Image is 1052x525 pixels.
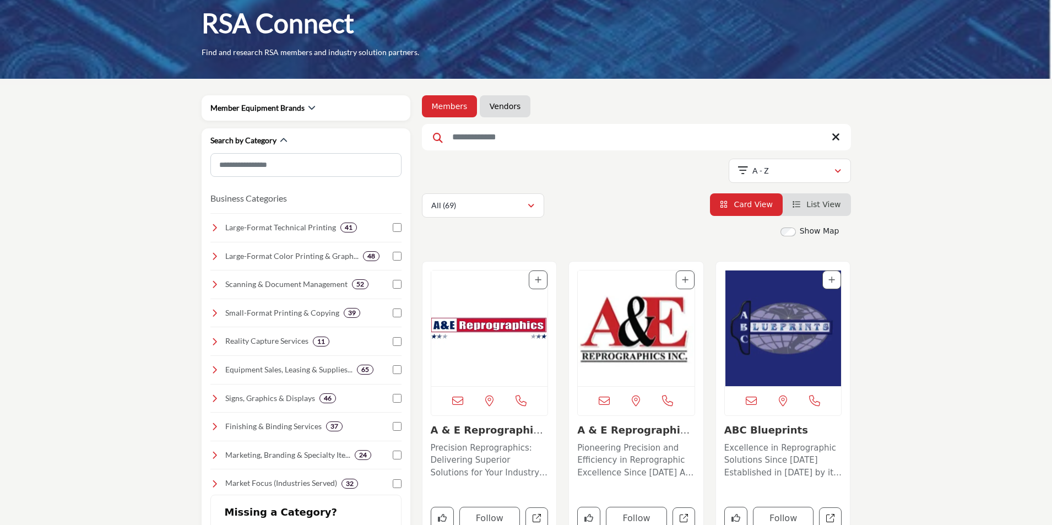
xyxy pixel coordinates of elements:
[393,252,402,261] input: Select Large-Format Color Printing & Graphics checkbox
[578,270,695,386] a: Open Listing in new tab
[490,101,520,112] a: Vendors
[317,338,325,345] b: 11
[577,424,695,436] h3: A & E Reprographics, Inc. VA
[326,421,343,431] div: 37 Results For Finishing & Binding Services
[225,222,336,233] h4: Large-Format Technical Printing: High-quality printing for blueprints, construction and architect...
[431,439,549,479] a: Precision Reprographics: Delivering Superior Solutions for Your Industry Needs Located in [GEOGRA...
[432,101,468,112] a: Members
[431,442,549,479] p: Precision Reprographics: Delivering Superior Solutions for Your Industry Needs Located in [GEOGRA...
[682,275,688,284] a: Add To List
[202,6,354,40] h1: RSA Connect
[341,479,358,489] div: 32 Results For Market Focus (Industries Served)
[346,480,354,488] b: 32
[359,451,367,459] b: 24
[319,393,336,403] div: 46 Results For Signs, Graphics & Displays
[422,124,851,150] input: Search Keyword
[422,193,544,218] button: All (69)
[210,192,287,205] button: Business Categories
[431,424,545,448] a: A & E Reprographics ...
[725,270,842,386] a: Open Listing in new tab
[210,102,305,113] h2: Member Equipment Brands
[225,393,315,404] h4: Signs, Graphics & Displays: Exterior/interior building signs, trade show booths, event displays, ...
[720,200,773,209] a: View Card
[393,479,402,488] input: Select Market Focus (Industries Served) checkbox
[361,366,369,374] b: 65
[724,442,842,479] p: Excellence in Reprographic Solutions Since [DATE] Established in [DATE] by its founder [PERSON_NA...
[225,307,339,318] h4: Small-Format Printing & Copying: Professional printing for black and white and color document pri...
[734,200,772,209] span: Card View
[710,193,783,216] li: Card View
[729,159,851,183] button: A - Z
[800,225,839,237] label: Show Map
[225,335,308,347] h4: Reality Capture Services: Laser scanning, BIM modeling, photogrammetry, 3D scanning, and other ad...
[357,365,373,375] div: 65 Results For Equipment Sales, Leasing & Supplies
[393,365,402,374] input: Select Equipment Sales, Leasing & Supplies checkbox
[330,423,338,430] b: 37
[313,337,329,347] div: 11 Results For Reality Capture Services
[355,450,371,460] div: 24 Results For Marketing, Branding & Specialty Items
[225,478,337,489] h4: Market Focus (Industries Served): Tailored solutions for industries like architecture, constructi...
[348,309,356,317] b: 39
[345,224,353,231] b: 41
[393,280,402,289] input: Select Scanning & Document Management checkbox
[725,270,842,386] img: ABC Blueprints
[431,270,548,386] img: A & E Reprographics - AZ
[225,421,322,432] h4: Finishing & Binding Services: Laminating, binding, folding, trimming, and other finishing touches...
[324,394,332,402] b: 46
[225,450,350,461] h4: Marketing, Branding & Specialty Items: Design and creative services, marketing support, and speci...
[393,451,402,459] input: Select Marketing, Branding & Specialty Items checkbox
[806,200,840,209] span: List View
[431,424,549,436] h3: A & E Reprographics - AZ
[225,364,353,375] h4: Equipment Sales, Leasing & Supplies: Equipment sales, leasing, service, and resale of plotters, s...
[340,223,357,232] div: 41 Results For Large-Format Technical Printing
[393,308,402,317] input: Select Small-Format Printing & Copying checkbox
[793,200,841,209] a: View List
[577,439,695,479] a: Pioneering Precision and Efficiency in Reprographic Excellence Since [DATE] As a longstanding lea...
[202,47,419,58] p: Find and research RSA members and industry solution partners.
[225,279,348,290] h4: Scanning & Document Management: Digital conversion, archiving, indexing, secure storage, and stre...
[367,252,375,260] b: 48
[431,200,456,211] p: All (69)
[577,442,695,479] p: Pioneering Precision and Efficiency in Reprographic Excellence Since [DATE] As a longstanding lea...
[577,424,690,448] a: A & E Reprographics,...
[356,280,364,288] b: 52
[393,223,402,232] input: Select Large-Format Technical Printing checkbox
[724,424,842,436] h3: ABC Blueprints
[352,279,368,289] div: 52 Results For Scanning & Document Management
[344,308,360,318] div: 39 Results For Small-Format Printing & Copying
[363,251,379,261] div: 48 Results For Large-Format Color Printing & Graphics
[225,251,359,262] h4: Large-Format Color Printing & Graphics: Banners, posters, vehicle wraps, and presentation graphics.
[431,270,548,386] a: Open Listing in new tab
[210,153,402,177] input: Search Category
[783,193,851,216] li: List View
[535,275,541,284] a: Add To List
[752,165,769,176] p: A - Z
[578,270,695,386] img: A & E Reprographics, Inc. VA
[828,275,835,284] a: Add To List
[393,422,402,431] input: Select Finishing & Binding Services checkbox
[393,394,402,403] input: Select Signs, Graphics & Displays checkbox
[724,439,842,479] a: Excellence in Reprographic Solutions Since [DATE] Established in [DATE] by its founder [PERSON_NA...
[724,424,808,436] a: ABC Blueprints
[210,135,276,146] h2: Search by Category
[393,337,402,346] input: Select Reality Capture Services checkbox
